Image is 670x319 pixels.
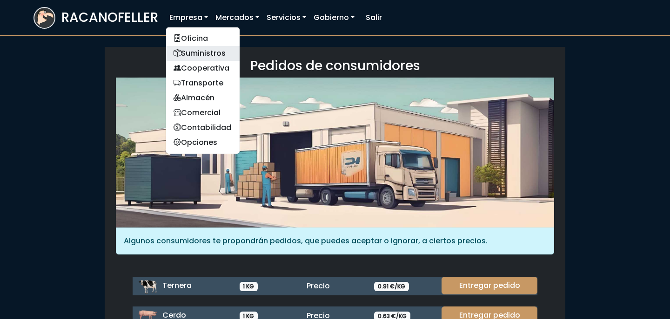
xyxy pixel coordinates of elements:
[166,46,240,61] a: Suministros
[166,31,240,46] a: Oficina
[61,10,158,26] h3: RACANOFELLER
[301,280,368,292] div: Precio
[33,5,158,31] a: RACANOFELLER
[116,78,554,228] img: orders.jpg
[166,120,240,135] a: Contabilidad
[166,61,240,76] a: Cooperativa
[310,8,358,27] a: Gobierno
[166,8,212,27] a: Empresa
[374,282,409,291] span: 0.91 €/KG
[212,8,263,27] a: Mercados
[116,58,554,74] h3: Pedidos de consumidores
[166,91,240,105] a: Almacén
[166,76,240,91] a: Transporte
[138,277,157,295] img: ternera.png
[166,105,240,120] a: Comercial
[166,135,240,150] a: Opciones
[240,282,258,291] span: 1 KG
[442,277,537,294] a: Entregar pedido
[263,8,310,27] a: Servicios
[162,280,192,291] span: Ternera
[116,228,554,254] div: Algunos consumidores te propondrán pedidos, que puedes aceptar o ignorar, a ciertos precios.
[362,8,386,27] a: Salir
[34,8,54,26] img: logoracarojo.png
